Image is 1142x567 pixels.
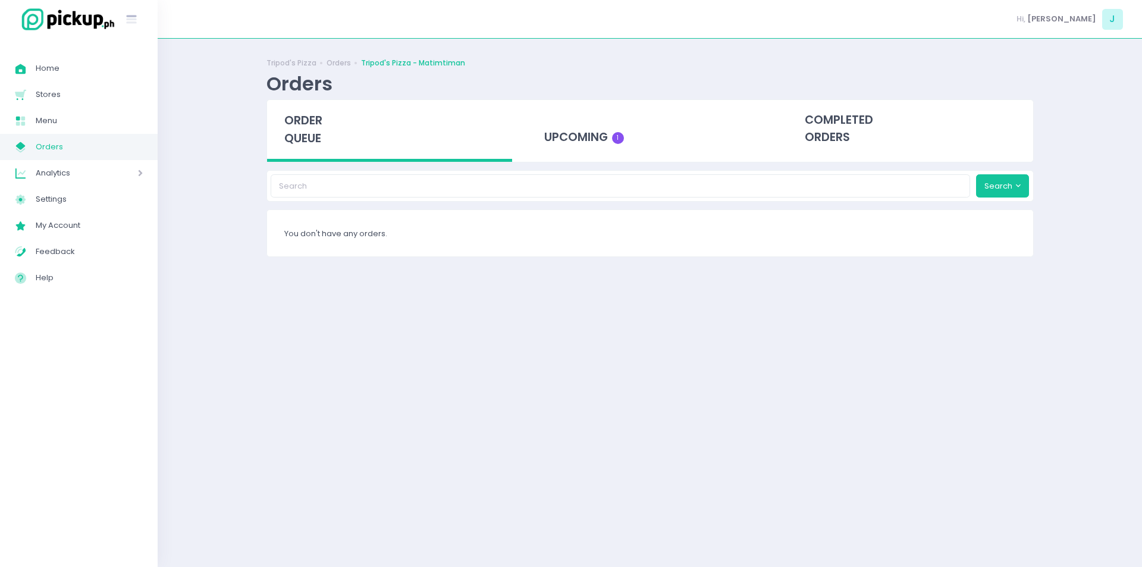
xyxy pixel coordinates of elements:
[36,139,143,155] span: Orders
[327,58,351,68] a: Orders
[267,210,1033,256] div: You don't have any orders.
[266,72,332,95] div: Orders
[1027,13,1096,25] span: [PERSON_NAME]
[36,87,143,102] span: Stores
[612,132,624,144] span: 1
[36,218,143,233] span: My Account
[976,174,1030,197] button: Search
[36,165,104,181] span: Analytics
[36,244,143,259] span: Feedback
[1102,9,1123,30] span: J
[361,58,465,68] a: Tripod's Pizza - Matimtiman
[36,113,143,129] span: Menu
[36,270,143,286] span: Help
[284,112,322,146] span: order queue
[266,58,316,68] a: Tripod's Pizza
[36,61,143,76] span: Home
[1016,13,1025,25] span: Hi,
[788,100,1033,158] div: completed orders
[271,174,970,197] input: Search
[15,7,116,32] img: logo
[36,192,143,207] span: Settings
[527,100,773,158] div: upcoming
